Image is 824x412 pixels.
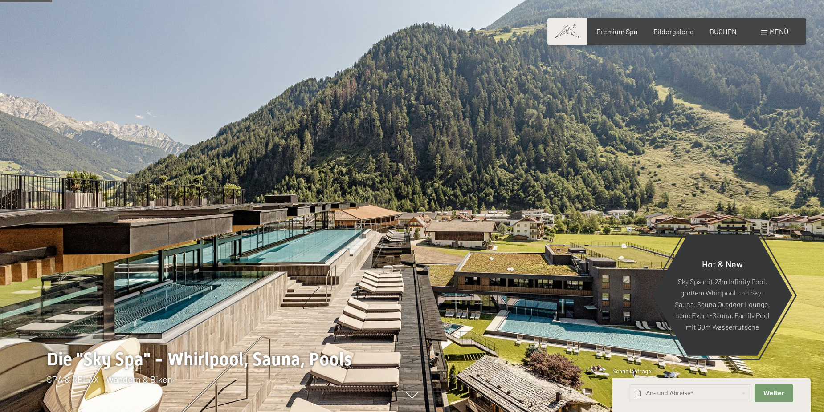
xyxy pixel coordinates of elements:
[702,258,743,269] span: Hot & New
[652,234,793,356] a: Hot & New Sky Spa mit 23m Infinity Pool, großem Whirlpool und Sky-Sauna, Sauna Outdoor Lounge, ne...
[770,27,788,36] span: Menü
[755,384,793,403] button: Weiter
[674,275,771,332] p: Sky Spa mit 23m Infinity Pool, großem Whirlpool und Sky-Sauna, Sauna Outdoor Lounge, neue Event-S...
[653,27,694,36] a: Bildergalerie
[612,368,651,375] span: Schnellanfrage
[710,27,737,36] a: BUCHEN
[763,389,784,397] span: Weiter
[596,27,637,36] a: Premium Spa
